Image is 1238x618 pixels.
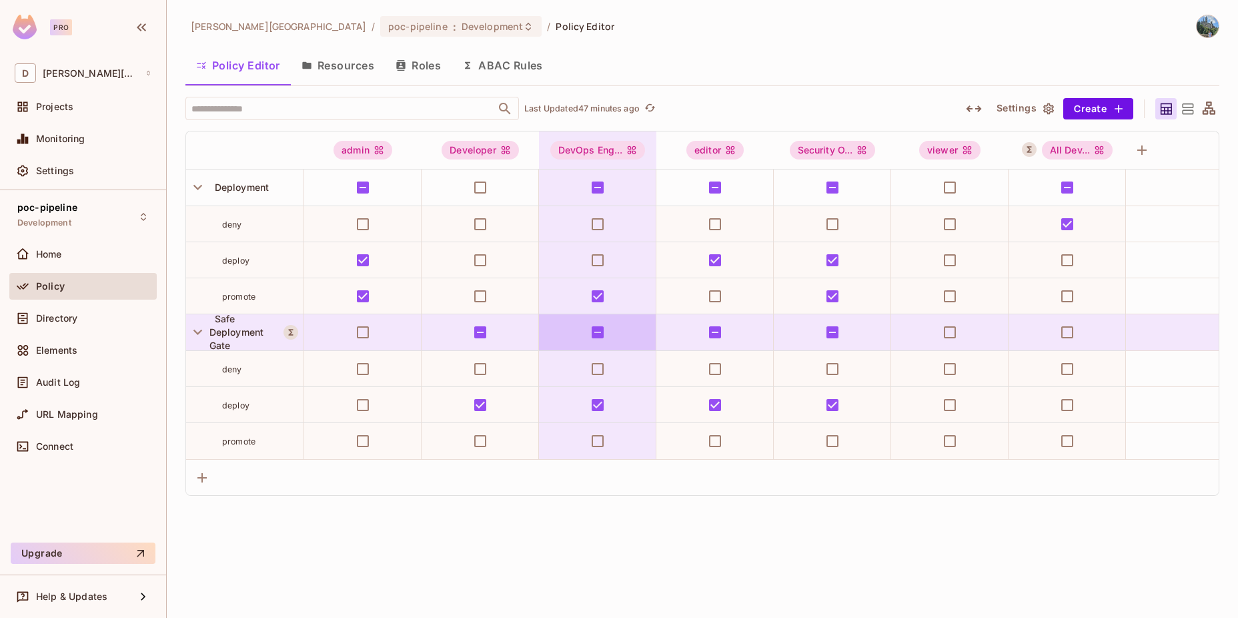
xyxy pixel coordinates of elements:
[222,292,255,302] span: promote
[452,21,457,32] span: :
[1197,15,1219,37] img: David Santander
[36,313,77,324] span: Directory
[991,98,1058,119] button: Settings
[1042,141,1113,160] span: All Developers
[11,543,155,564] button: Upgrade
[185,49,291,82] button: Policy Editor
[222,256,249,266] span: deploy
[36,409,98,420] span: URL Mapping
[334,141,392,160] div: admin
[36,101,73,112] span: Projects
[36,281,65,292] span: Policy
[209,182,269,193] span: Deployment
[642,101,658,117] button: refresh
[644,102,656,115] span: refresh
[385,49,452,82] button: Roles
[36,249,62,260] span: Home
[442,141,518,160] div: Developer
[13,15,37,39] img: SReyMgAAAABJRU5ErkJggg==
[191,20,366,33] span: the active workspace
[209,313,264,351] span: Safe Deployment Gate
[222,400,249,410] span: deploy
[790,141,876,160] div: Security O...
[222,436,255,446] span: promote
[462,20,523,33] span: Development
[496,99,514,118] button: Open
[790,141,876,160] span: Security Officer
[686,141,744,160] div: editor
[17,202,77,213] span: poc-pipeline
[222,364,242,374] span: deny
[452,49,554,82] button: ABAC Rules
[36,345,77,356] span: Elements
[36,377,80,388] span: Audit Log
[36,133,85,144] span: Monitoring
[36,441,73,452] span: Connect
[291,49,385,82] button: Resources
[550,141,646,160] div: DevOps Eng...
[222,220,242,230] span: deny
[1042,141,1113,160] div: All Dev...
[547,20,550,33] li: /
[556,20,614,33] span: Policy Editor
[372,20,375,33] li: /
[1022,142,1037,157] button: A User Set is a dynamically conditioned role, grouping users based on real-time criteria.
[550,141,646,160] span: DevOps Engineer
[1063,98,1133,119] button: Create
[524,103,640,114] p: Last Updated 47 minutes ago
[43,68,139,79] span: Workspace: david-santander
[36,166,74,176] span: Settings
[50,19,72,35] div: Pro
[36,591,107,602] span: Help & Updates
[640,101,658,117] span: Click to refresh data
[15,63,36,83] span: D
[388,20,448,33] span: poc-pipeline
[919,141,981,160] div: viewer
[283,325,298,340] button: A Resource Set is a dynamically conditioned resource, defined by real-time criteria.
[17,218,71,228] span: Development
